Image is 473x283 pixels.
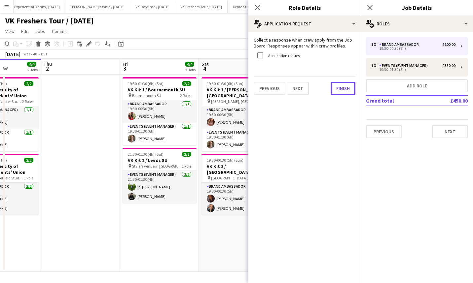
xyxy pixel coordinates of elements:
div: Application Request [248,16,361,32]
span: Fri [123,61,128,67]
span: 1 Role [24,175,33,180]
app-card-role: Events (Event Manager)2/221:30-01:30 (4h)Ibi [PERSON_NAME][PERSON_NAME] [123,171,197,203]
span: 1 Role [182,164,191,169]
div: £350.00 [442,63,455,68]
button: Previous [254,82,285,95]
button: Next [287,82,309,95]
span: [PERSON_NAME], [GEOGRAPHIC_DATA] SA1 [211,99,259,104]
span: 19:30-01:30 (6h) (Sun) [207,81,243,86]
span: 4/4 [185,62,194,67]
span: Jobs [35,28,45,34]
h1: VK Freshers Tour / [DATE] [5,16,94,26]
span: 2 Roles [180,93,191,98]
span: [GEOGRAPHIC_DATA], [GEOGRAPHIC_DATA] [211,175,261,180]
button: Add role [366,79,468,92]
span: 2/2 [182,81,191,86]
div: Roles [361,16,473,32]
button: Experiential Drinks / [DATE] [9,0,65,13]
span: 19:30-01:30 (6h) (Sat) [128,81,164,86]
app-job-card: 19:30-01:30 (6h) (Sun)2/2VK Kit 1 / [PERSON_NAME], [GEOGRAPHIC_DATA] [PERSON_NAME], [GEOGRAPHIC_D... [201,77,275,151]
button: Xenia Student Living / [DATE] [228,0,287,13]
button: Next [432,125,468,138]
button: VK Daytime / [DATE] [130,0,175,13]
button: Finish [331,82,355,95]
app-card-role: Events (Event Manager)1/119:30-01:30 (6h)[PERSON_NAME] [123,123,197,145]
span: Comms [52,28,67,34]
span: 4 [200,65,209,72]
td: £450.00 [428,95,468,106]
a: Edit [18,27,31,36]
span: 2 Roles [22,99,33,104]
td: Grand total [366,95,428,106]
div: 2 Jobs [27,67,38,72]
app-job-card: 19:30-00:30 (5h) (Sun)2/2VK Kit 2 / [GEOGRAPHIC_DATA], [GEOGRAPHIC_DATA] [GEOGRAPHIC_DATA], [GEOG... [201,154,275,215]
h3: VK Kit 1 / Bournemouth SU [123,87,197,93]
app-job-card: 21:30-01:30 (4h) (Sat)2/2VK Kit 2 / Leeds SU Stylers venue in [GEOGRAPHIC_DATA]1 RoleEvents (Even... [123,148,197,203]
div: [DATE] [5,51,20,57]
a: Comms [49,27,69,36]
h3: VK Kit 2 / Leeds SU [123,157,197,163]
a: Jobs [33,27,48,36]
div: £100.00 [442,42,455,47]
span: Bournemouth SU [132,93,161,98]
a: View [3,27,17,36]
span: Thu [44,61,52,67]
div: Brand Ambassador [379,42,421,47]
button: VK Freshers Tour / [DATE] [175,0,228,13]
div: BST [41,51,48,56]
h3: Role Details [248,3,361,12]
span: View [5,28,15,34]
span: 2/2 [182,152,191,157]
button: Previous [366,125,402,138]
app-card-role: Brand Ambassador2/219:30-00:30 (5h)[PERSON_NAME][PERSON_NAME] [201,183,275,215]
span: 19:30-00:30 (5h) (Sun) [207,158,243,163]
h3: Job Details [361,3,473,12]
div: 19:30-00:30 (5h) [371,47,455,50]
span: 4/4 [27,62,36,67]
span: Edit [21,28,29,34]
h3: VK Kit 2 / [GEOGRAPHIC_DATA], [GEOGRAPHIC_DATA] [201,163,275,175]
span: 21:30-01:30 (4h) (Sat) [128,152,164,157]
span: Stylers venue in [GEOGRAPHIC_DATA] [132,164,182,169]
div: 2 Jobs [185,67,196,72]
span: 2 [43,65,52,72]
span: Sat [201,61,209,67]
button: [PERSON_NAME]'s Whip / [DATE] [65,0,130,13]
div: 1 x [371,42,379,47]
p: Collect a response when crew apply from the Job Board. Responses appear within crew profiles. [254,37,355,49]
app-card-role: Events (Event Manager)1/119:30-01:30 (6h)[PERSON_NAME] [201,129,275,151]
app-card-role: Brand Ambassador1/119:30-00:30 (5h)[PERSON_NAME] [201,106,275,129]
span: Week 40 [22,51,38,56]
div: 1 x [371,63,379,68]
div: 19:30-01:30 (6h) [371,68,455,71]
app-card-role: Brand Ambassador1/119:30-00:30 (5h)[PERSON_NAME] [123,100,197,123]
span: 2/2 [24,158,33,163]
div: Events (Event Manager) [379,63,430,68]
h3: VK Kit 1 / [PERSON_NAME], [GEOGRAPHIC_DATA] [201,87,275,99]
label: Application request [267,53,301,58]
span: 3 [122,65,128,72]
span: 2/2 [24,81,33,86]
app-job-card: 19:30-01:30 (6h) (Sat)2/2VK Kit 1 / Bournemouth SU Bournemouth SU2 RolesBrand Ambassador1/119:30-... [123,77,197,145]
